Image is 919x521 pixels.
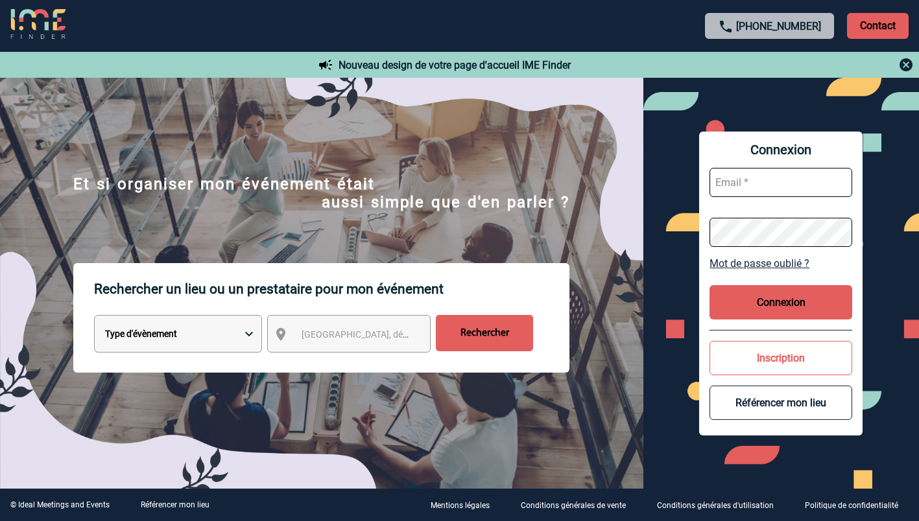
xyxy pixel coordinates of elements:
span: Connexion [710,142,852,157]
input: Rechercher [436,315,533,351]
p: Conditions générales d'utilisation [657,502,774,511]
a: Référencer mon lieu [141,500,209,509]
input: Email * [710,168,852,197]
button: Connexion [710,285,852,319]
a: Mot de passe oublié ? [710,257,852,270]
p: Politique de confidentialité [805,502,898,511]
button: Référencer mon lieu [710,386,852,420]
p: Conditions générales de vente [521,502,626,511]
div: © Ideal Meetings and Events [10,500,110,509]
button: Inscription [710,341,852,375]
span: [GEOGRAPHIC_DATA], département, région... [302,329,482,340]
a: Politique de confidentialité [794,499,919,511]
img: call-24-px.png [718,19,734,34]
a: Mentions légales [420,499,510,511]
p: Mentions légales [431,502,490,511]
p: Rechercher un lieu ou un prestataire pour mon événement [94,263,569,315]
a: [PHONE_NUMBER] [736,20,821,32]
a: Conditions générales de vente [510,499,647,511]
p: Contact [847,13,909,39]
a: Conditions générales d'utilisation [647,499,794,511]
